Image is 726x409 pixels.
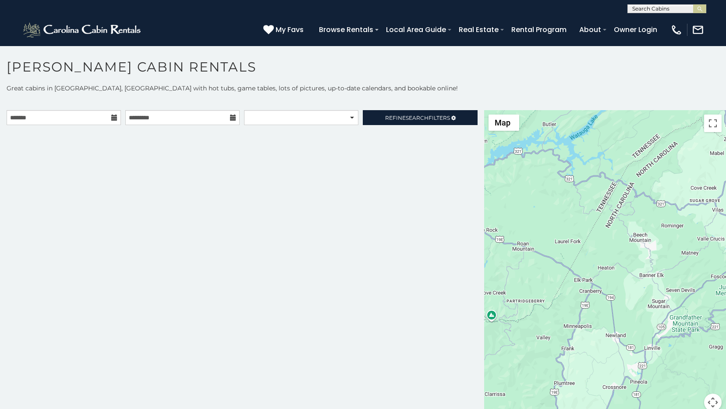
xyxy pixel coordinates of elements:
[406,115,429,121] span: Search
[454,22,503,37] a: Real Estate
[263,24,306,36] a: My Favs
[609,22,662,37] a: Owner Login
[315,22,378,37] a: Browse Rentals
[507,22,571,37] a: Rental Program
[575,22,606,37] a: About
[382,22,450,37] a: Local Area Guide
[385,115,450,121] span: Refine Filters
[363,110,477,125] a: RefineSearchFilters
[692,24,704,36] img: mail-regular-white.png
[489,115,519,131] button: Change map style
[22,21,143,39] img: White-1-2.png
[704,115,722,132] button: Toggle fullscreen view
[670,24,683,36] img: phone-regular-white.png
[495,118,510,127] span: Map
[276,24,304,35] span: My Favs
